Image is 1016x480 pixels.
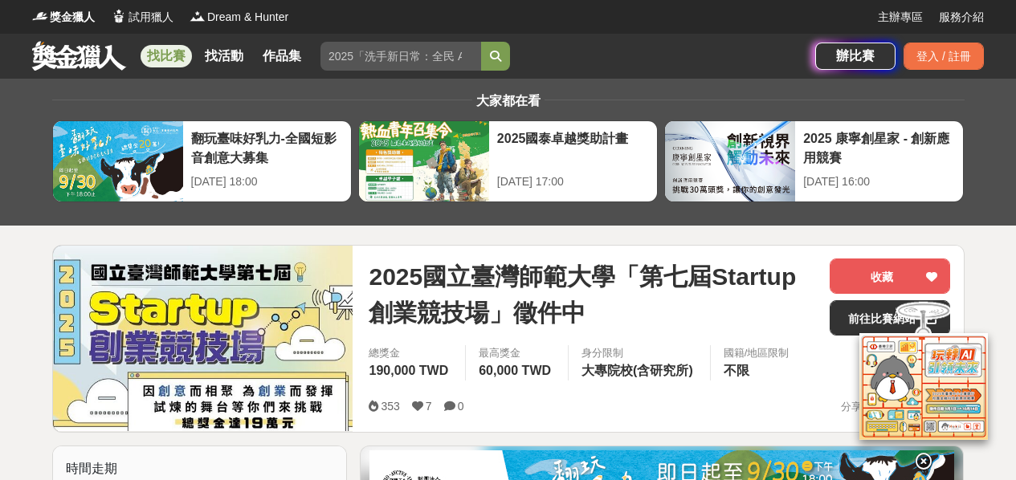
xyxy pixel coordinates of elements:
span: 獎金獵人 [50,9,95,26]
span: 2025國立臺灣師範大學「第七屆Startup創業競技場」徵件中 [369,258,817,331]
span: 190,000 TWD [369,364,448,377]
a: Logo試用獵人 [111,9,173,26]
span: 大家都在看 [472,94,545,108]
span: 最高獎金 [479,345,555,361]
a: 找比賽 [141,45,192,67]
a: LogoDream & Hunter [190,9,288,26]
span: Dream & Hunter [207,9,288,26]
span: 7 [426,400,432,413]
span: 大專院校(含研究所) [581,364,693,377]
input: 2025「洗手新日常：全民 ALL IN」洗手歌全台徵選 [320,42,481,71]
img: Logo [111,8,127,24]
a: 主辦專區 [878,9,923,26]
span: 試用獵人 [129,9,173,26]
span: 353 [381,400,399,413]
div: 國籍/地區限制 [724,345,790,361]
a: 服務介紹 [939,9,984,26]
div: [DATE] 17:00 [497,173,649,190]
div: 登入 / 註冊 [904,43,984,70]
img: Logo [190,8,206,24]
button: 收藏 [830,258,950,294]
a: 作品集 [256,45,308,67]
span: 分享至 [841,395,872,419]
span: 不限 [724,364,749,377]
a: 前往比賽網站 [830,300,950,336]
div: [DATE] 16:00 [803,173,955,190]
a: 找活動 [198,45,250,67]
span: 總獎金 [369,345,452,361]
div: 2025國泰卓越獎助計畫 [497,129,649,165]
span: 0 [458,400,464,413]
a: Logo獎金獵人 [32,9,95,26]
a: 2025 康寧創星家 - 創新應用競賽[DATE] 16:00 [664,120,964,202]
span: 60,000 TWD [479,364,551,377]
div: 翻玩臺味好乳力-全國短影音創意大募集 [191,129,343,165]
div: 身分限制 [581,345,697,361]
div: [DATE] 18:00 [191,173,343,190]
img: d2146d9a-e6f6-4337-9592-8cefde37ba6b.png [859,333,988,440]
img: Cover Image [53,246,353,431]
a: 辦比賽 [815,43,896,70]
div: 2025 康寧創星家 - 創新應用競賽 [803,129,955,165]
a: 2025國泰卓越獎助計畫[DATE] 17:00 [358,120,658,202]
a: 翻玩臺味好乳力-全國短影音創意大募集[DATE] 18:00 [52,120,352,202]
img: Logo [32,8,48,24]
